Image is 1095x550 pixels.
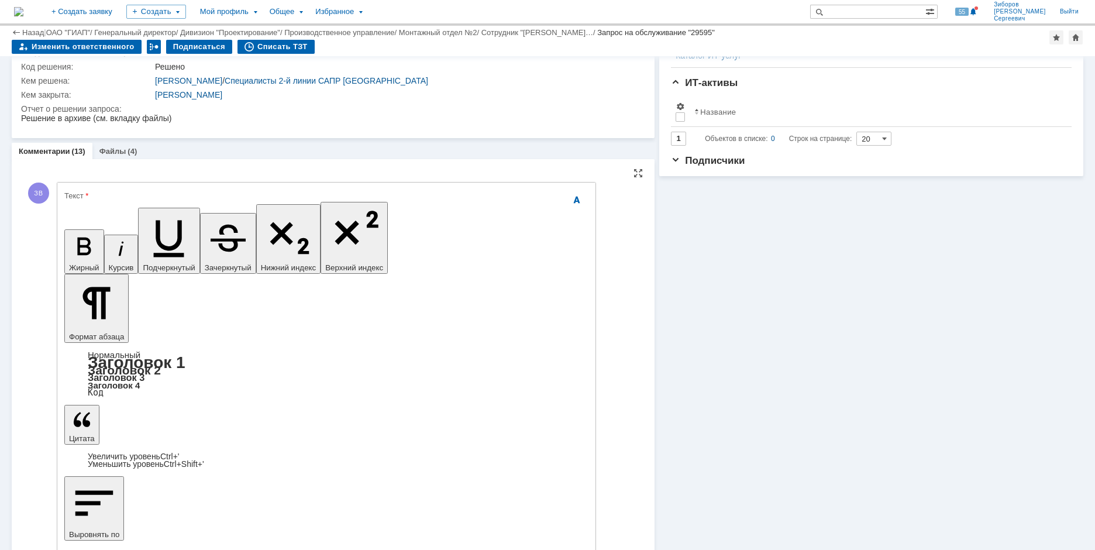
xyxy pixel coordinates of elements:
span: Формат абзаца [69,332,124,341]
a: Increase [88,452,180,461]
div: Цитата [64,453,588,468]
i: Строк на странице: [705,132,852,146]
a: Назад [22,28,44,37]
button: Цитата [64,405,99,445]
span: Зиборов [994,1,1046,8]
div: (13) [72,147,85,156]
div: Текст [64,192,586,200]
div: / [46,28,95,37]
span: Расширенный поиск [925,5,937,16]
a: ОАО "ГИАП" [46,28,90,37]
span: Верхний индекс [325,263,383,272]
a: Специалисты 2-й линии САПР [GEOGRAPHIC_DATA] [225,76,428,85]
a: Код [88,387,104,398]
div: Код решения: [21,62,153,71]
span: Нижний индекс [261,263,316,272]
div: Кем закрыта: [21,90,153,99]
div: Формат абзаца [64,351,588,397]
button: Формат абзаца [64,274,129,343]
a: Генеральный директор [94,28,175,37]
span: " [19,19,22,28]
a: Заголовок 1 [88,353,185,372]
div: / [481,28,598,37]
div: Кем решена: [21,76,153,85]
span: Подчеркнутый [143,263,195,272]
a: Перейти на домашнюю страницу [14,7,23,16]
a: Decrease [88,459,204,469]
div: Сделать домашней страницей [1069,30,1083,44]
div: / [180,28,284,37]
div: Работа с массовостью [147,40,161,54]
span: Цитата [69,434,95,443]
span: Настройки [676,102,685,111]
button: Курсив [104,235,139,274]
button: Зачеркнутый [200,213,256,274]
div: / [94,28,180,37]
div: Запрос на обслуживание "29595" [597,28,715,37]
a: Заголовок 4 [88,380,140,390]
img: logo [14,7,23,16]
span: Скрыть панель инструментов [570,193,584,207]
div: | [44,27,46,36]
span: Подписчики [671,155,745,166]
div: Создать [126,5,186,19]
div: Добавить в избранное [1049,30,1063,44]
span: По предложению коллеги немного скорректировал макросы. Теперь список файлов на обработку формируе... [5,5,168,99]
a: Дивизион "Проектирование" [180,28,280,37]
div: / [284,28,399,37]
span: ЗВ [28,183,49,204]
a: Заголовок 3 [88,372,144,383]
span: Ctrl+' [160,452,180,461]
a: Файлы [99,147,126,156]
a: Монтажный отдел №2 [399,28,477,37]
a: [PERSON_NAME] [155,76,222,85]
span: Выровнять по [69,530,119,539]
button: Нижний индекс [256,204,321,274]
a: Сотрудник "[PERSON_NAME]… [481,28,593,37]
a: Производственное управление [284,28,394,37]
a: Нормальный [88,350,140,360]
button: Выровнять по [64,476,124,541]
div: / [155,76,637,85]
span: Курсив [109,263,134,272]
th: Название [690,97,1062,127]
span: Жирный [69,263,99,272]
button: Верхний индекс [321,202,388,274]
span: [PERSON_NAME] [994,8,1046,15]
button: Подчеркнутый [138,208,199,274]
span: Объектов в списке: [705,135,767,143]
div: (4) [128,147,137,156]
a: [PERSON_NAME] [155,90,222,99]
span: ИТ-активы [671,77,738,88]
div: 0 [771,132,775,146]
div: Название [700,108,736,116]
div: На всю страницу [633,169,643,178]
span: Сергеевич [994,15,1046,22]
a: Комментарии [19,147,70,156]
div: / [399,28,481,37]
span: Ctrl+Shift+' [164,459,204,469]
div: Отчет о решении запроса: [21,104,639,114]
a: Заголовок 2 [88,363,161,377]
span: 55 [955,8,969,16]
button: Жирный [64,229,104,274]
div: Решено [155,62,637,71]
span: Зачеркнутый [205,263,252,272]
